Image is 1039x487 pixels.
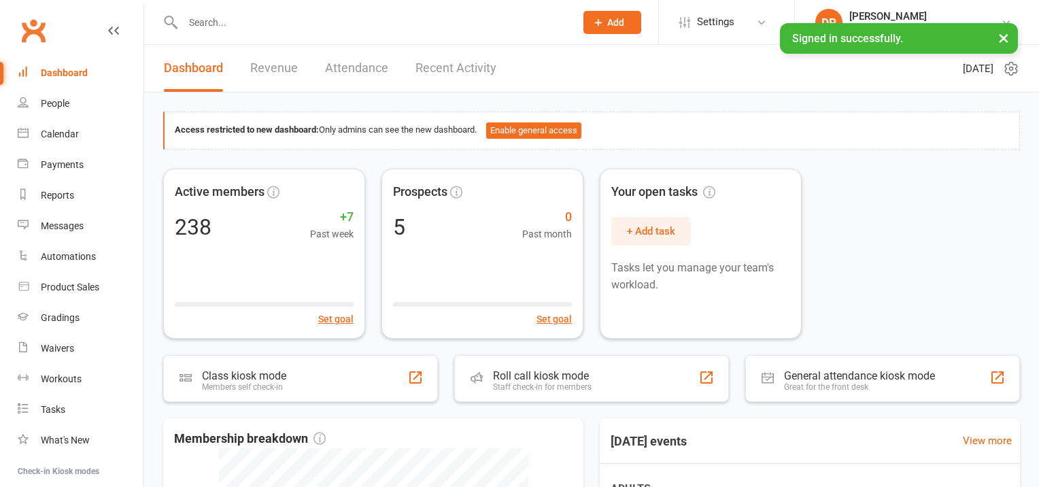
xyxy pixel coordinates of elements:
input: Search... [179,13,566,32]
span: Prospects [393,182,447,202]
div: Gradings [41,312,80,323]
a: Dashboard [164,45,223,92]
button: × [991,23,1016,52]
a: Workouts [18,364,143,394]
a: Automations [18,241,143,272]
button: Enable general access [486,122,581,139]
div: Waivers [41,343,74,354]
div: What's New [41,435,90,446]
strong: Access restricted to new dashboard: [175,124,319,135]
div: Class kiosk mode [202,369,286,382]
div: Product Sales [41,282,99,292]
div: Staff check-in for members [493,382,592,392]
button: + Add task [611,217,691,246]
a: What's New [18,425,143,456]
span: Active members [175,182,265,202]
a: People [18,88,143,119]
div: Calendar [41,129,79,139]
span: 0 [522,207,572,227]
a: Tasks [18,394,143,425]
div: Members self check-in [202,382,286,392]
div: [PERSON_NAME] [849,10,1001,22]
div: DP [815,9,842,36]
div: Payments [41,159,84,170]
div: Roll call kiosk mode [493,369,592,382]
div: Workouts [41,373,82,384]
div: Only admins can see the new dashboard. [175,122,1009,139]
a: Reports [18,180,143,211]
div: Tasks [41,404,65,415]
div: 5 [393,216,405,238]
div: People [41,98,69,109]
button: Set goal [536,312,572,326]
a: Attendance [325,45,388,92]
div: Great for the front desk [784,382,935,392]
button: Add [583,11,641,34]
span: Settings [697,7,734,37]
span: Past month [522,226,572,241]
div: 238 [175,216,211,238]
span: Membership breakdown [174,429,326,449]
a: Revenue [250,45,298,92]
a: Recent Activity [415,45,496,92]
a: Dashboard [18,58,143,88]
a: View more [963,433,1012,449]
p: Tasks let you manage your team's workload. [611,259,790,294]
a: Clubworx [16,14,50,48]
div: Dashboard [41,67,88,78]
div: Automations [41,251,96,262]
a: Messages [18,211,143,241]
a: Gradings [18,303,143,333]
h3: [DATE] events [600,429,698,454]
button: Set goal [318,312,354,326]
a: Waivers [18,333,143,364]
span: [DATE] [963,61,993,77]
a: Payments [18,150,143,180]
div: Altered States Fitness & Martial Arts [849,22,1001,35]
a: Product Sales [18,272,143,303]
span: Past week [310,226,354,241]
div: Messages [41,220,84,231]
span: +7 [310,207,354,227]
a: Calendar [18,119,143,150]
div: Reports [41,190,74,201]
div: General attendance kiosk mode [784,369,935,382]
span: Add [607,17,624,28]
span: Signed in successfully. [792,32,903,45]
span: Your open tasks [611,182,715,202]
